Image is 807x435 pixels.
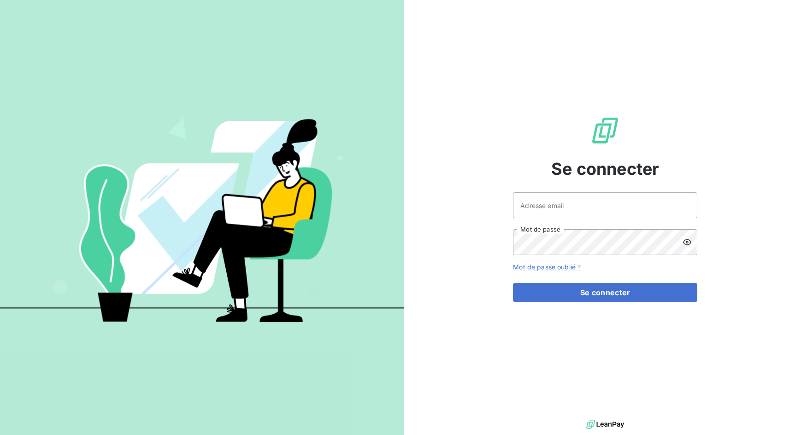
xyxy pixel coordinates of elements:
[513,263,581,271] a: Mot de passe oublié ?
[513,283,697,302] button: Se connecter
[586,417,624,431] img: logo
[551,156,659,181] span: Se connecter
[513,192,697,218] input: placeholder
[590,116,620,145] img: Logo LeanPay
